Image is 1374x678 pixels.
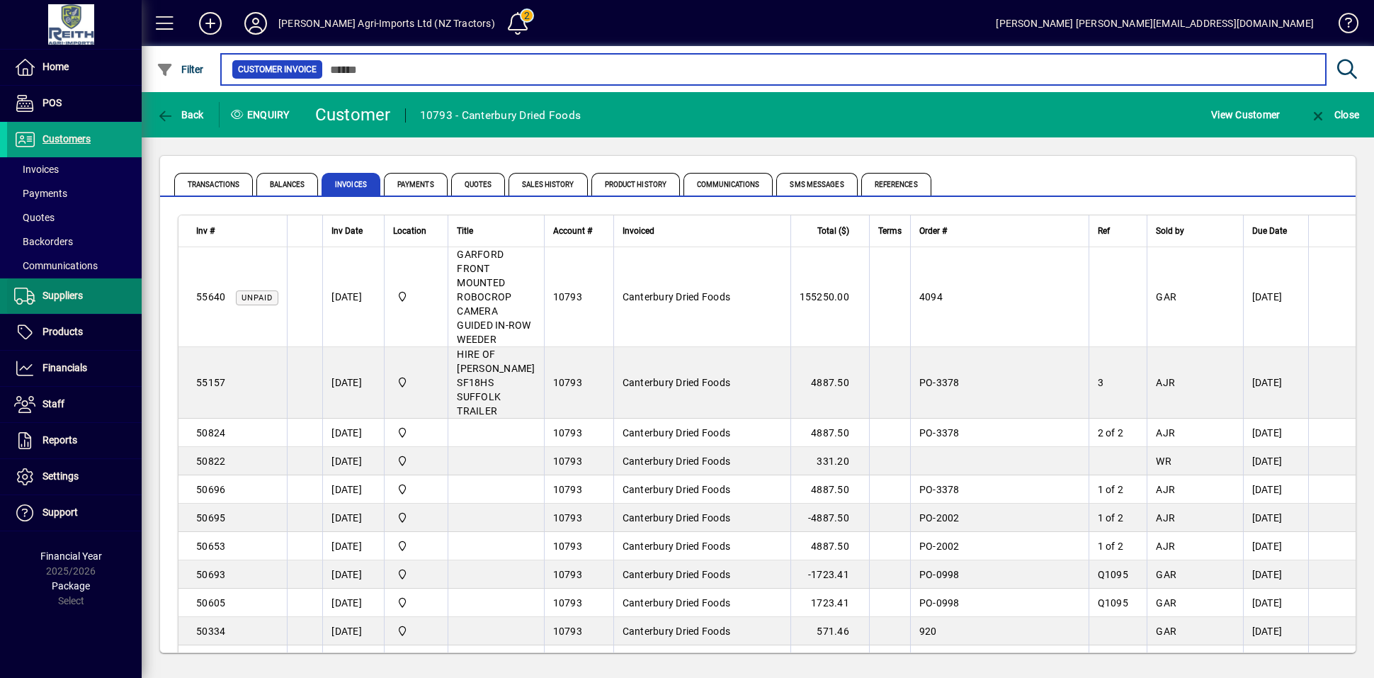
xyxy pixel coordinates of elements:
span: POS [42,97,62,108]
td: -4887.50 [790,504,869,532]
span: 1 of 2 [1098,541,1124,552]
div: Sold by [1156,223,1234,239]
span: Ashburton [393,595,439,611]
span: 10793 [553,569,582,580]
td: [DATE] [1243,475,1308,504]
a: POS [7,86,142,121]
span: 920 [919,626,937,637]
div: Location [393,223,439,239]
span: Invoiced [623,223,654,239]
span: Balances [256,173,318,196]
a: Quotes [7,205,142,230]
span: Canterbury Dried Foods [623,512,731,524]
span: 50822 [196,456,225,467]
a: Home [7,50,142,85]
a: Reports [7,423,142,458]
span: 55640 [196,291,225,303]
td: [DATE] [322,504,384,532]
span: Account # [553,223,592,239]
span: Invoices [14,164,59,175]
span: Q1095 [1098,597,1128,609]
span: Products [42,326,83,337]
a: Payments [7,181,142,205]
span: Canterbury Dried Foods [623,456,731,467]
td: -1723.41 [790,560,869,589]
div: 10793 - Canterbury Dried Foods [420,104,581,127]
td: [DATE] [1243,617,1308,645]
div: Due Date [1252,223,1300,239]
span: 50693 [196,569,225,580]
span: 10793 [553,626,582,637]
td: 155250.00 [790,247,869,347]
span: Payments [384,173,448,196]
span: Ashburton [393,510,439,526]
td: [DATE] [322,419,384,447]
td: [DATE] [322,532,384,560]
span: 10793 [553,291,582,303]
span: Location [393,223,426,239]
div: [PERSON_NAME] Agri-Imports Ltd (NZ Tractors) [278,12,495,35]
span: PO-0998 [919,569,960,580]
div: Invoiced [623,223,782,239]
span: Quotes [451,173,506,196]
a: Knowledge Base [1328,3,1356,49]
span: Canterbury Dried Foods [623,484,731,495]
span: References [861,173,931,196]
span: Ashburton [393,375,439,390]
span: 10793 [553,597,582,609]
span: Package [52,580,90,592]
span: View Customer [1211,103,1280,126]
span: PO-2002 [919,541,960,552]
td: [DATE] [322,247,384,347]
div: Ref [1098,223,1139,239]
span: Communications [683,173,773,196]
span: Sold by [1156,223,1184,239]
span: Ashburton [393,453,439,469]
span: Customers [42,133,91,145]
span: Support [42,507,78,518]
span: Unpaid [242,293,273,303]
a: Settings [7,459,142,495]
span: Back [157,109,204,120]
span: 50605 [196,597,225,609]
button: Add [188,11,233,36]
span: Inv # [196,223,215,239]
span: Ashburton [393,567,439,582]
td: [DATE] [322,347,384,419]
span: Invoices [322,173,380,196]
span: HIRE OF [PERSON_NAME] SF18HS SUFFOLK TRAILER [457,349,535,417]
span: Due Date [1252,223,1287,239]
span: Ashburton [393,652,439,667]
span: PO-3378 [919,484,960,495]
td: [DATE] [322,589,384,617]
a: Suppliers [7,278,142,314]
span: Reports [42,434,77,446]
td: 4887.50 [790,347,869,419]
span: AJR [1156,427,1175,439]
span: Financial Year [40,550,102,562]
button: View Customer [1208,102,1283,128]
span: Settings [42,470,79,482]
a: Backorders [7,230,142,254]
span: Canterbury Dried Foods [623,377,731,388]
span: AJR [1156,512,1175,524]
span: 10793 [553,377,582,388]
span: Financials [42,362,87,373]
span: PO-3378 [919,427,960,439]
td: 4887.50 [790,532,869,560]
td: [DATE] [322,560,384,589]
button: Profile [233,11,278,36]
div: Total ($) [800,223,862,239]
span: AJR [1156,484,1175,495]
button: Filter [153,57,208,82]
span: Suppliers [42,290,83,301]
app-page-header-button: Back [142,102,220,128]
span: 50696 [196,484,225,495]
span: 1 of 2 [1098,484,1124,495]
span: Ashburton [393,623,439,639]
span: Ashburton [393,538,439,554]
div: Title [457,223,535,239]
span: 10793 [553,541,582,552]
span: PO-3378 [919,377,960,388]
td: [DATE] [1243,247,1308,347]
